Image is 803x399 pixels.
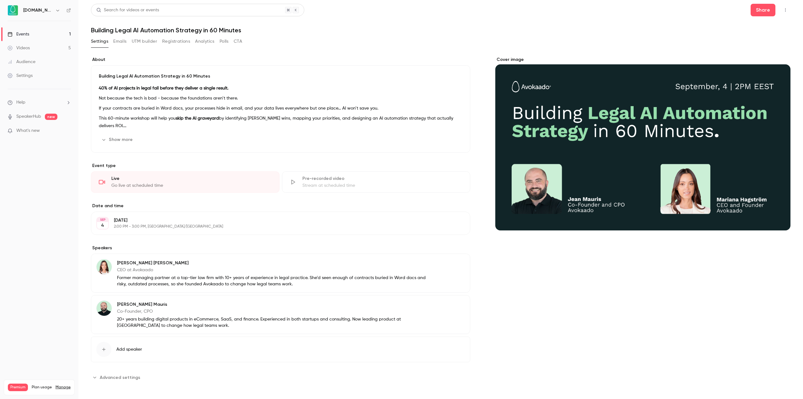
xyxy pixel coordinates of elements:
[234,36,242,46] button: CTA
[91,36,108,46] button: Settings
[91,171,279,193] div: LiveGo live at scheduled time
[117,308,429,315] p: Co-Founder, CPO
[56,385,71,390] a: Manage
[132,36,157,46] button: UTM builder
[8,31,29,37] div: Events
[117,267,429,273] p: CEO at Avokaado
[100,374,140,381] span: Advanced settings
[91,254,470,293] div: Mariana Hagström[PERSON_NAME] [PERSON_NAME]CEO at AvokaadoFormer managing partner at a top-tier l...
[302,175,463,182] div: Pre-recorded video
[97,218,108,222] div: SEP
[162,36,190,46] button: Registrations
[99,115,462,130] p: This 60-minute workshop will help you by identifying [PERSON_NAME] wins, mapping your priorities,...
[101,222,104,229] p: 4
[117,301,429,308] p: [PERSON_NAME] Mauris
[16,113,41,120] a: SpeakerHub
[91,372,144,382] button: Advanced settings
[8,59,35,65] div: Audience
[91,372,470,382] section: Advanced settings
[117,275,429,287] p: Former managing partner at a top-tier law firm with 10+ years of experience in legal practice. Sh...
[99,73,462,79] p: Building Legal AI Automation Strategy in 60 Minutes
[32,385,52,390] span: Plan usage
[302,182,463,189] div: Stream at scheduled time
[8,5,18,15] img: Avokaado.io
[96,7,159,13] div: Search for videos or events
[8,45,30,51] div: Videos
[99,105,462,112] p: If your contracts are buried in Word docs, your processes hide in email, and your data lives ever...
[97,259,112,274] img: Mariana Hagström
[91,163,470,169] p: Event type
[99,135,136,145] button: Show more
[114,224,437,229] p: 2:00 PM - 3:00 PM, [GEOGRAPHIC_DATA]/[GEOGRAPHIC_DATA]
[751,4,775,16] button: Share
[8,384,28,391] span: Premium
[195,36,215,46] button: Analytics
[45,114,57,120] span: new
[91,295,470,334] div: Jean Mauris[PERSON_NAME] MaurisCo-Founder, CPO20+ years building digital products in eCommerce, S...
[99,86,228,90] strong: 40% of AI projects in legal fail before they deliver a single result.
[91,57,470,63] label: About
[220,36,229,46] button: Polls
[91,26,790,34] h1: Building Legal AI Automation Strategy in 60 Minutes
[16,99,25,106] span: Help
[91,203,470,209] label: Date and time
[91,337,470,362] button: Add speaker
[113,36,126,46] button: Emails
[97,301,112,316] img: Jean Mauris
[91,245,470,251] label: Speakers
[116,346,142,353] span: Add speaker
[8,73,33,79] div: Settings
[114,217,437,224] p: [DATE]
[117,316,429,329] p: 20+ years building digital products in eCommerce, SaaS, and finance. Experienced in both startups...
[495,57,790,230] section: Cover image
[99,94,462,102] p: Not because the tech is bad - because the foundations aren’t there.
[111,182,272,189] div: Go live at scheduled time
[117,260,429,266] p: [PERSON_NAME] [PERSON_NAME]
[8,99,71,106] li: help-dropdown-opener
[176,116,219,121] strong: skip the AI graveyard
[16,127,40,134] span: What's new
[23,7,53,13] h6: [DOMAIN_NAME]
[111,175,272,182] div: Live
[495,57,790,63] label: Cover image
[282,171,471,193] div: Pre-recorded videoStream at scheduled time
